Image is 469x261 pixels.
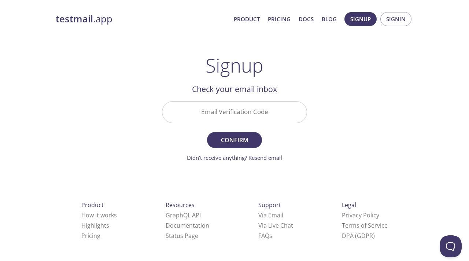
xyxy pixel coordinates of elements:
[166,232,198,240] a: Status Page
[56,12,93,25] strong: testmail
[342,201,356,209] span: Legal
[215,135,254,145] span: Confirm
[268,14,291,24] a: Pricing
[234,14,260,24] a: Product
[258,232,272,240] a: FAQ
[187,154,282,161] a: Didn't receive anything? Resend email
[162,83,307,95] h2: Check your email inbox
[258,211,283,219] a: Via Email
[386,14,406,24] span: Signin
[81,221,109,229] a: Highlights
[166,221,209,229] a: Documentation
[350,14,371,24] span: Signup
[81,232,100,240] a: Pricing
[440,235,462,257] iframe: Help Scout Beacon - Open
[81,211,117,219] a: How it works
[342,211,379,219] a: Privacy Policy
[207,132,262,148] button: Confirm
[206,54,263,76] h1: Signup
[56,13,228,25] a: testmail.app
[166,201,195,209] span: Resources
[342,221,388,229] a: Terms of Service
[342,232,375,240] a: DPA (GDPR)
[258,201,281,209] span: Support
[166,211,201,219] a: GraphQL API
[380,12,411,26] button: Signin
[299,14,314,24] a: Docs
[322,14,337,24] a: Blog
[344,12,377,26] button: Signup
[81,201,104,209] span: Product
[258,221,293,229] a: Via Live Chat
[269,232,272,240] span: s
